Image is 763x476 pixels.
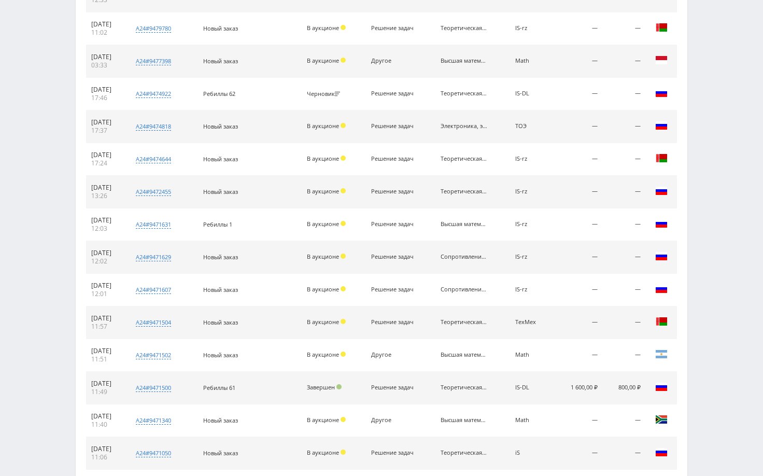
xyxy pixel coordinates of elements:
[515,254,546,260] div: IS-rz
[341,254,346,259] span: Холд
[91,20,121,29] div: [DATE]
[91,29,121,37] div: 11:02
[371,188,418,195] div: Решение задач
[655,119,668,132] img: rus.png
[603,208,646,241] td: —
[203,220,232,228] span: Ребиллы 1
[136,286,171,294] div: a24#9471607
[91,282,121,290] div: [DATE]
[551,78,603,110] td: —
[307,383,335,391] span: Завершен
[655,348,668,360] img: arg.png
[371,156,418,162] div: Решение задач
[91,225,121,233] div: 12:03
[515,58,546,64] div: Math
[441,221,487,228] div: Высшая математика
[91,118,121,127] div: [DATE]
[136,24,171,33] div: a24#9479780
[441,156,487,162] div: Теоретическая механика
[91,94,121,102] div: 17:46
[515,450,546,456] div: iS
[203,57,238,65] span: Новый заказ
[136,122,171,131] div: a24#9474818
[371,352,418,358] div: Другое
[91,323,121,331] div: 11:57
[136,384,171,392] div: a24#9471500
[441,352,487,358] div: Высшая математика
[91,412,121,421] div: [DATE]
[136,351,171,359] div: a24#9471502
[203,253,238,261] span: Новый заказ
[603,12,646,45] td: —
[336,384,342,389] span: Подтвержден
[515,123,546,130] div: ТОЭ
[441,188,487,195] div: Теоретическая механика
[603,241,646,274] td: —
[551,176,603,208] td: —
[91,86,121,94] div: [DATE]
[603,274,646,306] td: —
[136,57,171,65] div: a24#9477398
[307,155,339,162] span: В аукционе
[341,156,346,161] span: Холд
[551,306,603,339] td: —
[307,351,339,358] span: В аукционе
[371,319,418,326] div: Решение задач
[515,221,546,228] div: IS-rz
[136,188,171,196] div: a24#9472455
[307,449,339,456] span: В аукционе
[307,253,339,260] span: В аукционе
[441,286,487,293] div: Сопротивление материалов
[91,61,121,69] div: 03:33
[91,53,121,61] div: [DATE]
[551,274,603,306] td: —
[136,416,171,425] div: a24#9471340
[371,417,418,424] div: Другое
[341,25,346,30] span: Холд
[91,314,121,323] div: [DATE]
[307,57,339,64] span: В аукционе
[91,257,121,265] div: 12:02
[203,286,238,293] span: Новый заказ
[551,208,603,241] td: —
[515,188,546,195] div: IS-rz
[136,90,171,98] div: a24#9474922
[91,380,121,388] div: [DATE]
[203,416,238,424] span: Новый заказ
[91,453,121,461] div: 11:06
[307,285,339,293] span: В аукционе
[515,156,546,162] div: IS-rz
[341,286,346,291] span: Холд
[515,384,546,391] div: IS-DL
[341,123,346,128] span: Холд
[441,58,487,64] div: Высшая математика
[203,384,235,391] span: Ребиллы 61
[655,21,668,34] img: blr.png
[515,25,546,32] div: IS-rz
[515,319,546,326] div: ТехМех
[307,318,339,326] span: В аукционе
[203,449,238,457] span: Новый заказ
[91,355,121,363] div: 11:51
[203,188,238,195] span: Новый заказ
[203,155,238,163] span: Новый заказ
[91,192,121,200] div: 13:26
[341,450,346,455] span: Холд
[91,249,121,257] div: [DATE]
[515,352,546,358] div: Math
[136,220,171,229] div: a24#9471631
[203,318,238,326] span: Новый заказ
[515,417,546,424] div: Math
[91,347,121,355] div: [DATE]
[91,290,121,298] div: 12:01
[341,417,346,422] span: Холд
[655,413,668,426] img: zaf.png
[91,388,121,396] div: 11:49
[307,187,339,195] span: В аукционе
[91,151,121,159] div: [DATE]
[203,24,238,32] span: Новый заказ
[551,143,603,176] td: —
[341,221,346,226] span: Холд
[203,122,238,130] span: Новый заказ
[91,445,121,453] div: [DATE]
